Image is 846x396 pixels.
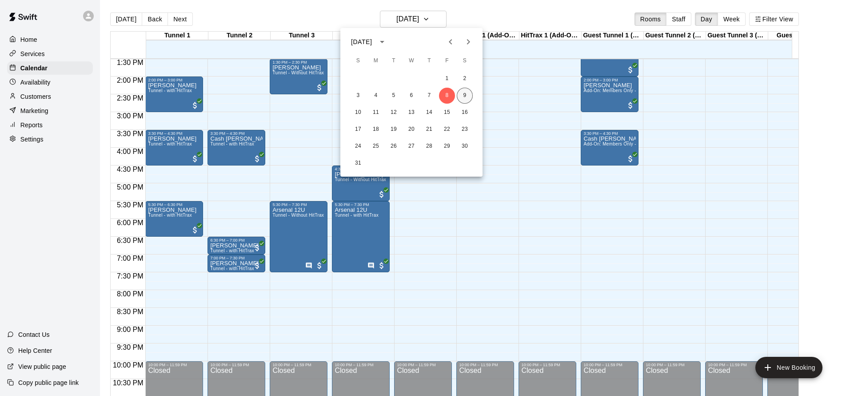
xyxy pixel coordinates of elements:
[421,138,437,154] button: 28
[386,88,402,104] button: 5
[457,71,473,87] button: 2
[442,33,459,51] button: Previous month
[439,52,455,70] span: Friday
[439,71,455,87] button: 1
[350,138,366,154] button: 24
[457,138,473,154] button: 30
[421,52,437,70] span: Thursday
[457,88,473,104] button: 9
[350,155,366,171] button: 31
[421,88,437,104] button: 7
[403,88,419,104] button: 6
[386,52,402,70] span: Tuesday
[403,52,419,70] span: Wednesday
[386,105,402,121] button: 12
[421,121,437,137] button: 21
[459,33,477,51] button: Next month
[439,121,455,137] button: 22
[350,88,366,104] button: 3
[457,121,473,137] button: 23
[403,105,419,121] button: 13
[439,88,455,104] button: 8
[403,121,419,137] button: 20
[457,52,473,70] span: Saturday
[386,121,402,137] button: 19
[368,105,384,121] button: 11
[439,105,455,121] button: 15
[351,37,372,47] div: [DATE]
[368,121,384,137] button: 18
[368,138,384,154] button: 25
[350,52,366,70] span: Sunday
[439,138,455,154] button: 29
[457,105,473,121] button: 16
[350,121,366,137] button: 17
[403,138,419,154] button: 27
[375,34,390,49] button: calendar view is open, switch to year view
[421,105,437,121] button: 14
[350,105,366,121] button: 10
[386,138,402,154] button: 26
[368,88,384,104] button: 4
[368,52,384,70] span: Monday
